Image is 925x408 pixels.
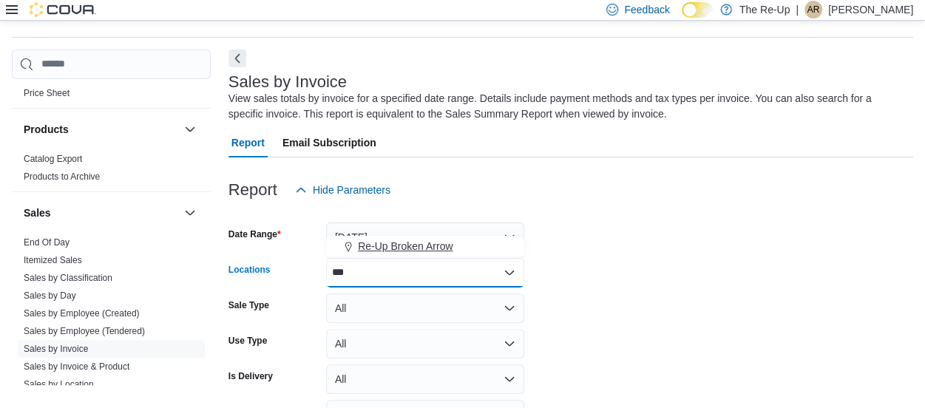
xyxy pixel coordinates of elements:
button: Close list of options [504,267,515,279]
span: Sales by Day [24,290,76,302]
button: Sales [181,204,199,222]
a: Itemized Sales [24,255,82,265]
label: Is Delivery [228,370,273,382]
p: | [796,1,799,18]
label: Locations [228,264,271,276]
div: Aaron Remington [804,1,822,18]
button: [DATE] [326,222,524,252]
label: Sale Type [228,299,269,311]
span: End Of Day [24,237,70,248]
a: Products to Archive [24,171,100,182]
span: Re-Up Broken Arrow [358,239,453,254]
div: Pricing [12,84,211,108]
a: End Of Day [24,237,70,248]
span: Catalog Export [24,153,82,165]
button: Products [181,120,199,138]
a: Price Sheet [24,88,70,98]
span: Itemized Sales [24,254,82,266]
button: Sales [24,205,178,220]
a: Sales by Employee (Created) [24,308,140,319]
img: Cova [30,2,96,17]
button: Products [24,122,178,137]
h3: Sales by Invoice [228,73,347,91]
span: Email Subscription [282,128,376,157]
button: Next [228,50,246,67]
a: Sales by Invoice & Product [24,361,129,372]
a: Sales by Day [24,290,76,301]
p: [PERSON_NAME] [828,1,913,18]
input: Dark Mode [682,2,713,18]
span: Sales by Location [24,378,94,390]
button: All [326,364,524,394]
button: Re-Up Broken Arrow [326,236,524,257]
div: Products [12,150,211,191]
span: Price Sheet [24,87,70,99]
span: AR [807,1,820,18]
span: Report [231,128,265,157]
h3: Report [228,181,277,199]
h3: Products [24,122,69,137]
button: All [326,329,524,358]
a: Sales by Invoice [24,344,88,354]
span: Sales by Invoice [24,343,88,355]
span: Hide Parameters [313,183,390,197]
span: Products to Archive [24,171,100,183]
label: Use Type [228,335,267,347]
label: Date Range [228,228,281,240]
span: Sales by Invoice & Product [24,361,129,373]
a: Sales by Location [24,379,94,390]
span: Sales by Employee (Created) [24,307,140,319]
button: All [326,293,524,323]
div: View sales totals by invoice for a specified date range. Details include payment methods and tax ... [228,91,906,122]
span: Sales by Employee (Tendered) [24,325,145,337]
a: Sales by Employee (Tendered) [24,326,145,336]
h3: Sales [24,205,51,220]
a: Catalog Export [24,154,82,164]
a: Sales by Classification [24,273,112,283]
p: The Re-Up [739,1,790,18]
span: Sales by Classification [24,272,112,284]
span: Feedback [624,2,669,17]
div: Choose from the following options [326,236,524,257]
button: Hide Parameters [289,175,396,205]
